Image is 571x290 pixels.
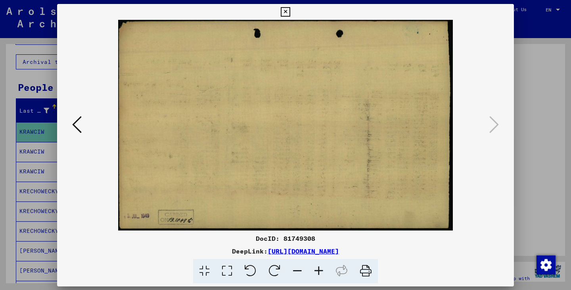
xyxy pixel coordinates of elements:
div: DeepLink: [57,246,514,256]
a: [URL][DOMAIN_NAME] [268,247,339,255]
img: 002.jpg [84,20,487,230]
div: Change consent [536,255,555,274]
img: Change consent [537,255,556,275]
div: DocID: 81749308 [57,234,514,243]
